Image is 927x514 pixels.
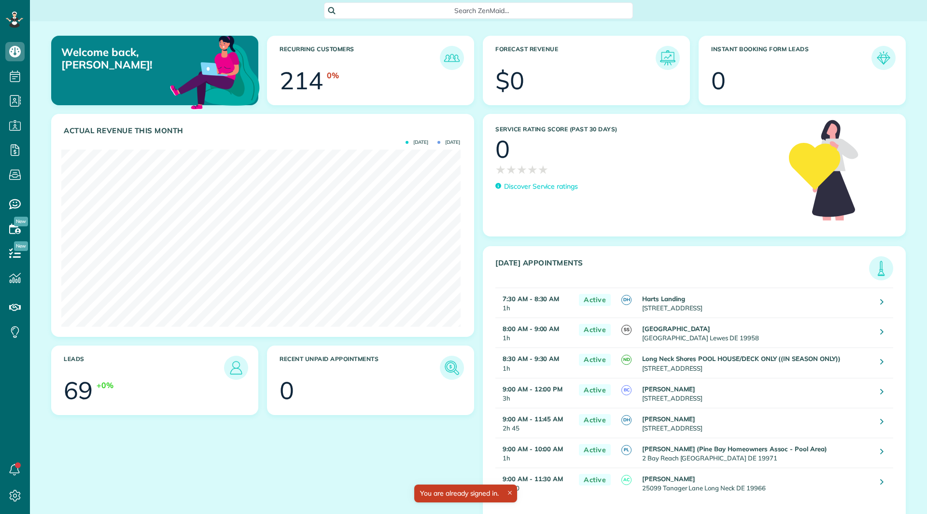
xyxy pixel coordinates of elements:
[406,140,428,145] span: [DATE]
[495,318,574,348] td: 1h
[14,241,28,251] span: New
[442,358,462,377] img: icon_unpaid_appointments-47b8ce3997adf2238b356f14209ab4cced10bd1f174958f3ca8f1d0dd7fffeee.png
[711,46,871,70] h3: Instant Booking Form Leads
[14,217,28,226] span: New
[506,161,517,178] span: ★
[538,161,548,178] span: ★
[579,294,611,306] span: Active
[642,385,695,393] strong: [PERSON_NAME]
[621,295,632,305] span: DH
[280,46,440,70] h3: Recurring Customers
[495,126,779,133] h3: Service Rating score (past 30 days)
[495,46,656,70] h3: Forecast Revenue
[642,445,827,453] strong: [PERSON_NAME] (Pine Bay Homeowners Assoc - Pool Area)
[495,468,574,498] td: 2h 30
[495,161,506,178] span: ★
[579,384,611,396] span: Active
[61,46,192,71] p: Welcome back, [PERSON_NAME]!
[579,414,611,426] span: Active
[503,355,559,362] strong: 8:30 AM - 9:30 AM
[640,438,873,468] td: 2 Bay Reach [GEOGRAPHIC_DATA] DE 19971
[658,48,677,68] img: icon_forecast_revenue-8c13a41c7ed35a8dcfafea3cbb826a0462acb37728057bba2d056411b612bbbe.png
[64,378,93,403] div: 69
[280,378,294,403] div: 0
[495,378,574,408] td: 3h
[621,475,632,485] span: AC
[642,355,841,362] strong: Long Neck Shores POOL HOUSE/DECK ONLY ((IN SEASON ONLY))
[503,475,563,483] strong: 9:00 AM - 11:30 AM
[621,445,632,455] span: PL
[495,408,574,438] td: 2h 45
[640,408,873,438] td: [STREET_ADDRESS]
[495,69,524,93] div: $0
[503,385,562,393] strong: 9:00 AM - 12:00 PM
[226,358,246,377] img: icon_leads-1bed01f49abd5b7fead27621c3d59655bb73ed531f8eeb49469d10e621d6b896.png
[640,348,873,378] td: [STREET_ADDRESS]
[442,48,462,68] img: icon_recurring_customers-cf858462ba22bcd05b5a5880d41d6543d210077de5bb9ebc9590e49fd87d84ed.png
[280,69,323,93] div: 214
[640,318,873,348] td: [GEOGRAPHIC_DATA] Lewes DE 19958
[579,354,611,366] span: Active
[503,445,563,453] strong: 9:00 AM - 10:00 AM
[874,48,893,68] img: icon_form_leads-04211a6a04a5b2264e4ee56bc0799ec3eb69b7e499cbb523a139df1d13a81ae0.png
[327,70,339,81] div: 0%
[64,356,224,380] h3: Leads
[711,69,726,93] div: 0
[642,475,695,483] strong: [PERSON_NAME]
[640,378,873,408] td: [STREET_ADDRESS]
[97,380,113,391] div: +0%
[621,415,632,425] span: DH
[640,288,873,318] td: [STREET_ADDRESS]
[495,137,510,161] div: 0
[495,438,574,468] td: 1h
[280,356,440,380] h3: Recent unpaid appointments
[504,181,578,192] p: Discover Service ratings
[579,474,611,486] span: Active
[579,324,611,336] span: Active
[64,126,464,135] h3: Actual Revenue this month
[503,325,559,333] strong: 8:00 AM - 9:00 AM
[871,259,891,278] img: icon_todays_appointments-901f7ab196bb0bea1936b74009e4eb5ffbc2d2711fa7634e0d609ed5ef32b18b.png
[437,140,460,145] span: [DATE]
[621,325,632,335] span: SS
[495,181,578,192] a: Discover Service ratings
[621,355,632,365] span: ND
[642,295,685,303] strong: Harts Landing
[517,161,527,178] span: ★
[503,415,563,423] strong: 9:00 AM - 11:45 AM
[621,385,632,395] span: BC
[495,348,574,378] td: 1h
[579,444,611,456] span: Active
[495,288,574,318] td: 1h
[642,415,695,423] strong: [PERSON_NAME]
[168,25,262,118] img: dashboard_welcome-42a62b7d889689a78055ac9021e634bf52bae3f8056760290aed330b23ab8690.png
[642,325,710,333] strong: [GEOGRAPHIC_DATA]
[640,468,873,498] td: 25099 Tanager Lane Long Neck DE 19966
[503,295,559,303] strong: 7:30 AM - 8:30 AM
[527,161,538,178] span: ★
[495,259,869,280] h3: [DATE] Appointments
[414,485,517,502] div: You are already signed in.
